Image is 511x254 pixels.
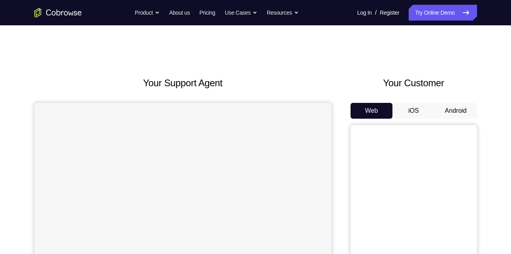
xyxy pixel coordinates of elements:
[380,5,399,21] a: Register
[267,5,299,21] button: Resources
[435,103,477,119] button: Android
[199,5,215,21] a: Pricing
[375,8,377,17] span: /
[351,76,477,90] h2: Your Customer
[34,8,82,17] a: Go to the home page
[169,5,190,21] a: About us
[392,103,435,119] button: iOS
[225,5,257,21] button: Use Cases
[409,5,477,21] a: Try Online Demo
[351,103,393,119] button: Web
[34,76,332,90] h2: Your Support Agent
[135,5,160,21] button: Product
[357,5,372,21] a: Log In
